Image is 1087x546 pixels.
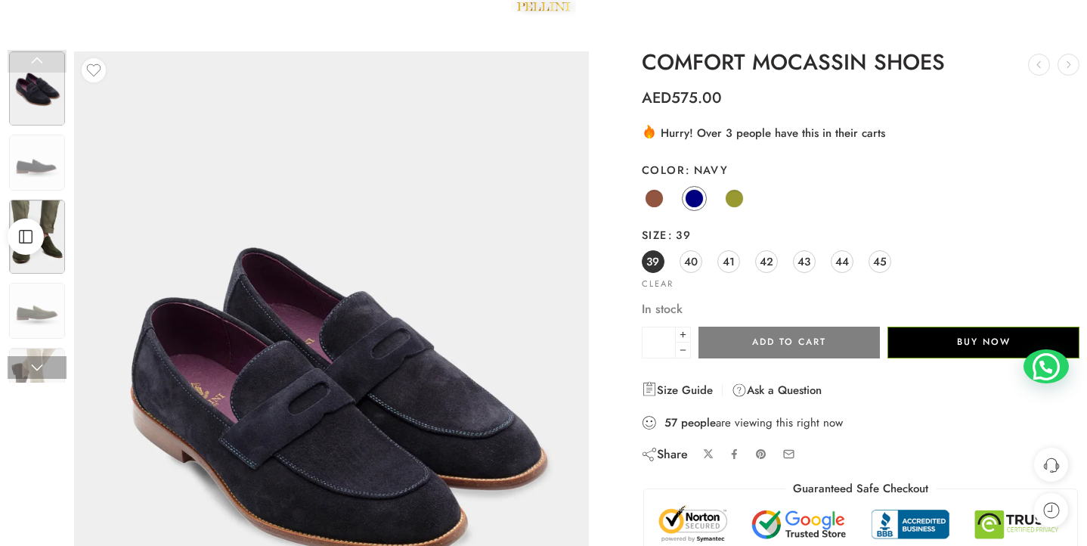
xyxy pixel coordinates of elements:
a: 40 [680,250,702,273]
a: Pin on Pinterest [755,448,767,461]
span: 40 [684,251,698,271]
span: 41 [723,251,735,271]
img: Trust [655,504,1066,544]
div: Share [642,446,688,463]
a: Share on X [703,448,714,460]
a: Email to your friends [782,448,795,461]
span: AED [642,87,671,109]
button: Buy Now [887,327,1079,358]
img: Artboard 1-2 [9,283,65,339]
a: 43 [793,250,816,273]
bdi: 575.00 [642,87,722,109]
a: 42 [755,250,778,273]
span: 45 [873,251,887,271]
a: 39 [642,250,664,273]
label: Color [642,163,1079,178]
a: Size Guide [642,381,713,399]
span: 43 [797,251,810,271]
img: Artboard 1-2 [9,348,65,422]
a: Ask a Question [732,381,822,399]
label: Size [642,228,1079,243]
span: Navy [685,162,728,178]
a: 45 [869,250,891,273]
div: Hurry! Over 3 people have this in their carts [642,123,1079,141]
span: 44 [835,251,849,271]
a: 41 [717,250,740,273]
button: Add to cart [698,327,881,358]
legend: Guaranteed Safe Checkout [785,481,936,497]
strong: people [681,415,716,430]
input: Product quantity [642,327,676,358]
span: 42 [760,251,773,271]
a: 44 [831,250,853,273]
img: Artboard 1-2 [9,200,65,274]
a: Share on Facebook [729,448,740,460]
h1: COMFORT MOCASSIN SHOES [642,51,1079,75]
div: are viewing this right now [642,414,1079,431]
img: Artboard 1-2 [9,135,65,191]
span: 39 [667,227,691,243]
a: Clear options [642,280,674,288]
strong: 57 [664,415,677,430]
img: Artboard 1-2 [9,51,65,126]
p: In stock [642,299,1079,319]
span: 39 [646,251,659,271]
